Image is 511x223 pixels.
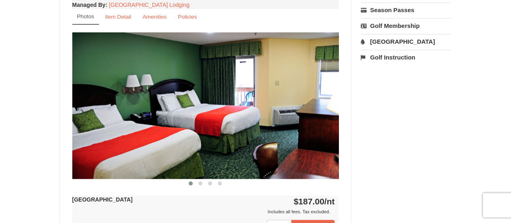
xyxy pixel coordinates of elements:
a: Season Passes [361,2,451,17]
a: Item Detail [100,9,137,25]
a: [GEOGRAPHIC_DATA] Lodging [109,2,189,8]
div: Includes all fees. Tax excluded. [72,208,335,216]
small: Amenities [143,14,167,20]
a: Golf Instruction [361,50,451,65]
span: Managed By [72,2,105,8]
small: Item Detail [105,14,131,20]
img: 18876286-41-233aa5f3.jpg [72,32,339,178]
a: [GEOGRAPHIC_DATA] [361,34,451,49]
a: Policies [172,9,202,25]
small: Photos [77,13,94,19]
small: Policies [178,14,197,20]
strong: [GEOGRAPHIC_DATA] [72,196,133,203]
strong: : [72,2,107,8]
a: Amenities [137,9,172,25]
a: Photos [72,9,99,25]
strong: $187.00 [294,197,335,206]
a: Golf Membership [361,18,451,33]
span: /nt [324,197,335,206]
